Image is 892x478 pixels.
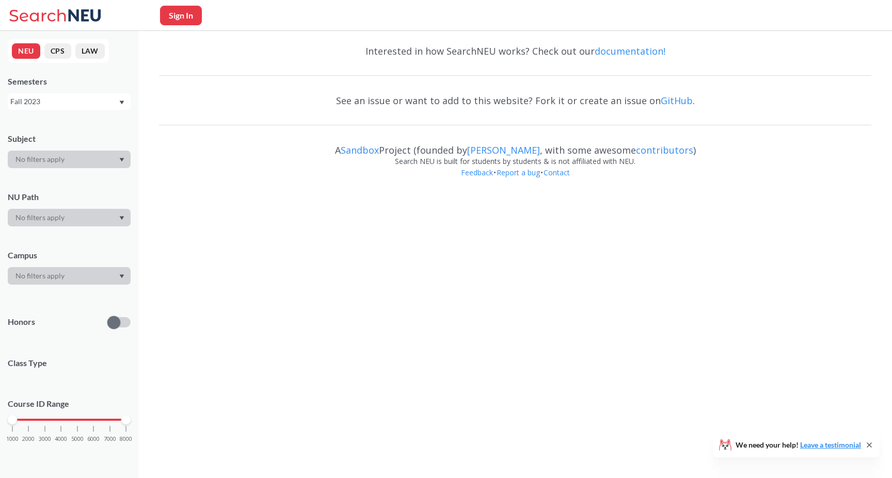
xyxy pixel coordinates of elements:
div: Search NEU is built for students by students & is not affiliated with NEU. [159,156,871,167]
div: Fall 2023 [10,96,118,107]
svg: Dropdown arrow [119,274,124,278]
span: 6000 [87,436,100,442]
a: [PERSON_NAME] [467,144,540,156]
button: CPS [44,43,71,59]
span: 2000 [22,436,35,442]
button: NEU [12,43,40,59]
div: • • [159,167,871,194]
div: Dropdown arrow [8,209,131,226]
a: Contact [543,168,570,177]
div: Semesters [8,76,131,87]
div: See an issue or want to add to this website? Fork it or create an issue on . [159,86,871,116]
a: documentation! [595,45,665,57]
span: 1000 [6,436,19,442]
a: Leave a testimonial [800,440,861,449]
button: LAW [75,43,105,59]
div: A Project (founded by , with some awesome ) [159,135,871,156]
span: 7000 [104,436,116,442]
a: Feedback [460,168,493,177]
a: contributors [636,144,693,156]
a: GitHub [661,94,693,107]
p: Course ID Range [8,398,131,410]
span: Class Type [8,357,131,369]
span: 3000 [39,436,51,442]
p: Honors [8,316,35,328]
svg: Dropdown arrow [119,158,124,162]
svg: Dropdown arrow [119,216,124,220]
div: NU Path [8,191,131,203]
span: 5000 [71,436,84,442]
a: Report a bug [496,168,540,177]
svg: Dropdown arrow [119,101,124,105]
button: Sign In [160,6,202,25]
div: Interested in how SearchNEU works? Check out our [159,36,871,66]
div: Dropdown arrow [8,151,131,168]
div: Campus [8,250,131,261]
div: Fall 2023Dropdown arrow [8,93,131,110]
span: 8000 [120,436,132,442]
a: Sandbox [341,144,379,156]
div: Subject [8,133,131,144]
div: Dropdown arrow [8,267,131,285]
span: We need your help! [736,441,861,449]
span: 4000 [55,436,67,442]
